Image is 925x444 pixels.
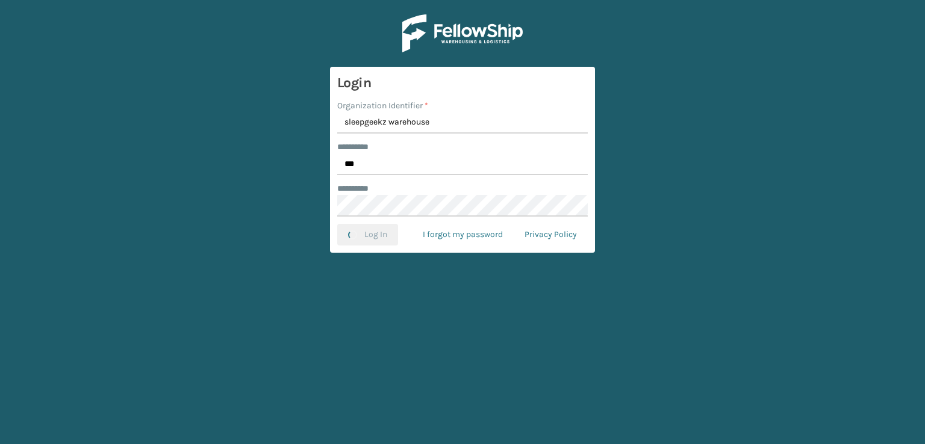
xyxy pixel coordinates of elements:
a: I forgot my password [412,224,514,245]
a: Privacy Policy [514,224,588,245]
h3: Login [337,74,588,92]
img: Logo [402,14,523,52]
button: Log In [337,224,398,245]
label: Organization Identifier [337,99,428,112]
